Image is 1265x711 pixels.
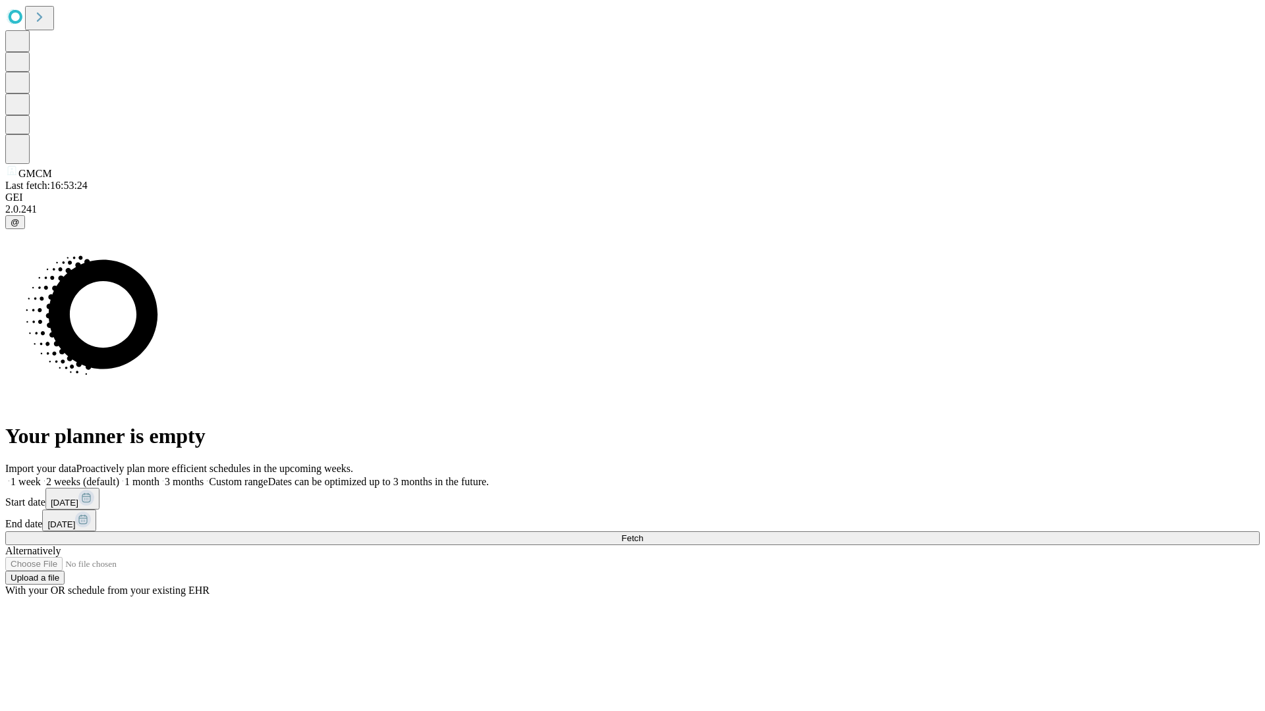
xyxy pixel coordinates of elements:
[621,533,643,543] span: Fetch
[268,476,489,487] span: Dates can be optimized up to 3 months in the future.
[5,488,1260,510] div: Start date
[5,215,25,229] button: @
[5,571,65,585] button: Upload a file
[45,488,99,510] button: [DATE]
[5,545,61,556] span: Alternatively
[76,463,353,474] span: Proactively plan more efficient schedules in the upcoming weeks.
[47,519,75,529] span: [DATE]
[5,531,1260,545] button: Fetch
[5,510,1260,531] div: End date
[165,476,204,487] span: 3 months
[5,192,1260,203] div: GEI
[5,180,88,191] span: Last fetch: 16:53:24
[5,203,1260,215] div: 2.0.241
[125,476,159,487] span: 1 month
[51,498,78,508] span: [DATE]
[5,424,1260,448] h1: Your planner is empty
[42,510,96,531] button: [DATE]
[5,585,210,596] span: With your OR schedule from your existing EHR
[11,217,20,227] span: @
[11,476,41,487] span: 1 week
[46,476,119,487] span: 2 weeks (default)
[5,463,76,474] span: Import your data
[18,168,52,179] span: GMCM
[209,476,267,487] span: Custom range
